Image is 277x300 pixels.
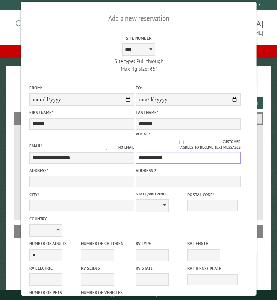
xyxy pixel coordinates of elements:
[86,35,191,41] label: Site Number
[29,85,134,91] label: From:
[187,192,237,198] label: Postal Code
[81,240,131,247] label: Number of Children
[29,289,79,296] label: Number of Pets
[29,109,134,116] label: First Name
[98,146,118,150] input: No email
[135,109,240,116] label: Last Name
[81,289,131,296] label: Number of Vehicles
[187,265,237,272] label: RV License Plate
[17,225,40,237] th: Site
[187,240,237,247] label: RV Length
[29,240,79,247] label: Number of Adults
[29,265,79,271] label: RV Electric
[29,143,42,149] label: Email
[29,167,134,174] label: Address
[135,131,150,137] label: Phone
[135,191,186,197] label: State/Province
[29,216,134,222] label: Country
[14,76,263,94] h1: Reservations
[14,112,263,125] h2: Filters
[86,57,191,65] div: Site type: Pull through
[86,65,191,72] div: Max rig size: 65'
[14,13,96,39] img: Campground Commander
[140,140,223,144] input: Customer agrees to receive text messages
[81,265,131,271] label: RV Slides
[135,240,186,247] label: RV Type
[29,12,248,25] h2: Add a new reservation
[101,293,176,297] small: © Campground Commander LLC. All rights reserved.
[29,192,134,198] label: City
[135,265,186,271] label: RV State
[135,167,240,174] label: Address 2
[135,85,240,91] label: To:
[135,139,240,150] label: Customer agrees to receive text messages
[98,145,134,150] label: No email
